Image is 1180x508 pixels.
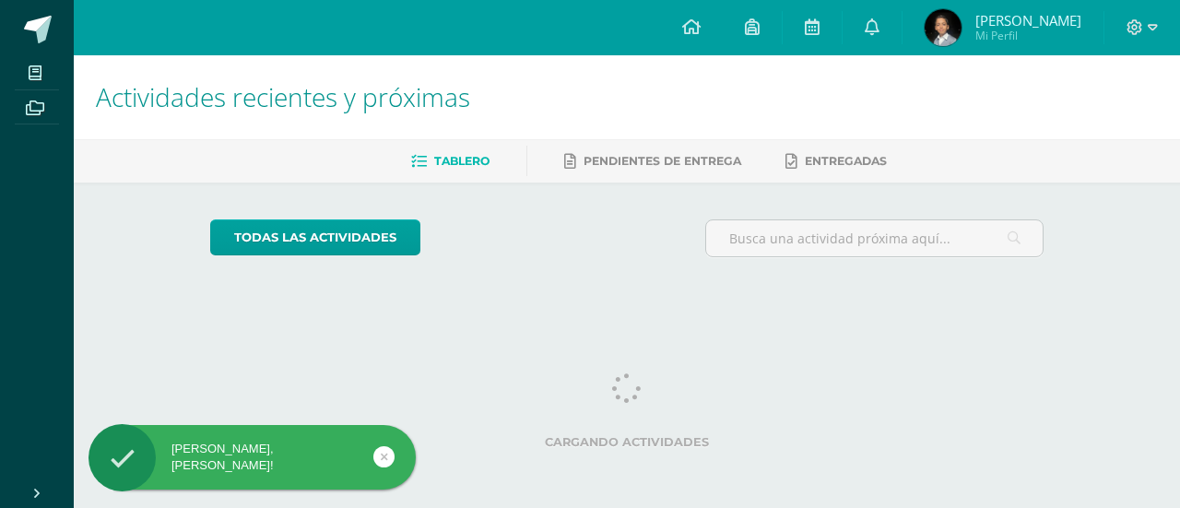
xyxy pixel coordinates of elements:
div: [PERSON_NAME], [PERSON_NAME]! [88,441,416,474]
a: todas las Actividades [210,219,420,255]
span: [PERSON_NAME] [975,11,1081,30]
a: Pendientes de entrega [564,147,741,176]
a: Entregadas [785,147,887,176]
span: Entregadas [805,154,887,168]
span: Mi Perfil [975,28,1081,43]
input: Busca una actividad próxima aquí... [706,220,1044,256]
span: Pendientes de entrega [584,154,741,168]
label: Cargando actividades [210,435,1044,449]
a: Tablero [411,147,490,176]
span: Actividades recientes y próximas [96,79,470,114]
span: Tablero [434,154,490,168]
img: 5b21720c3319441e3c2abe9f2d53552b.png [925,9,962,46]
